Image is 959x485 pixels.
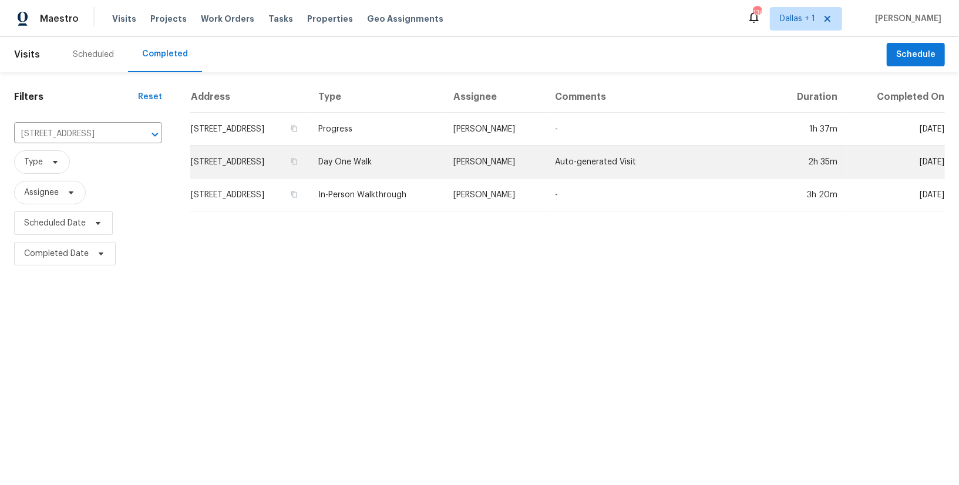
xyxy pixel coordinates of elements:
th: Assignee [444,82,546,113]
span: Assignee [24,187,59,198]
th: Completed On [847,82,945,113]
span: [PERSON_NAME] [870,13,941,25]
div: 130 [753,7,761,19]
div: Reset [138,91,162,103]
span: Work Orders [201,13,254,25]
th: Duration [772,82,847,113]
span: Scheduled Date [24,217,86,229]
span: Maestro [40,13,79,25]
td: [PERSON_NAME] [444,146,546,178]
td: 2h 35m [772,146,847,178]
td: Auto-generated Visit [546,146,772,178]
td: [STREET_ADDRESS] [190,113,309,146]
button: Copy Address [289,189,300,200]
div: Scheduled [73,49,114,60]
td: 3h 20m [772,178,847,211]
td: [DATE] [847,178,945,211]
button: Copy Address [289,123,300,134]
input: Search for an address... [14,125,129,143]
td: Day One Walk [309,146,444,178]
span: Tasks [268,15,293,23]
span: Completed Date [24,248,89,260]
span: Visits [112,13,136,25]
td: 1h 37m [772,113,847,146]
button: Schedule [887,43,945,67]
span: Projects [150,13,187,25]
div: Completed [142,48,188,60]
td: [DATE] [847,113,945,146]
h1: Filters [14,91,138,103]
span: Type [24,156,43,168]
th: Address [190,82,309,113]
td: [PERSON_NAME] [444,113,546,146]
span: Dallas + 1 [780,13,815,25]
button: Copy Address [289,156,300,167]
button: Open [147,126,163,143]
td: - [546,178,772,211]
span: Visits [14,42,40,68]
td: In-Person Walkthrough [309,178,444,211]
span: Schedule [896,48,936,62]
td: [STREET_ADDRESS] [190,178,309,211]
td: [STREET_ADDRESS] [190,146,309,178]
th: Type [309,82,444,113]
td: Progress [309,113,444,146]
th: Comments [546,82,772,113]
td: - [546,113,772,146]
td: [PERSON_NAME] [444,178,546,211]
span: Geo Assignments [367,13,443,25]
span: Properties [307,13,353,25]
td: [DATE] [847,146,945,178]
